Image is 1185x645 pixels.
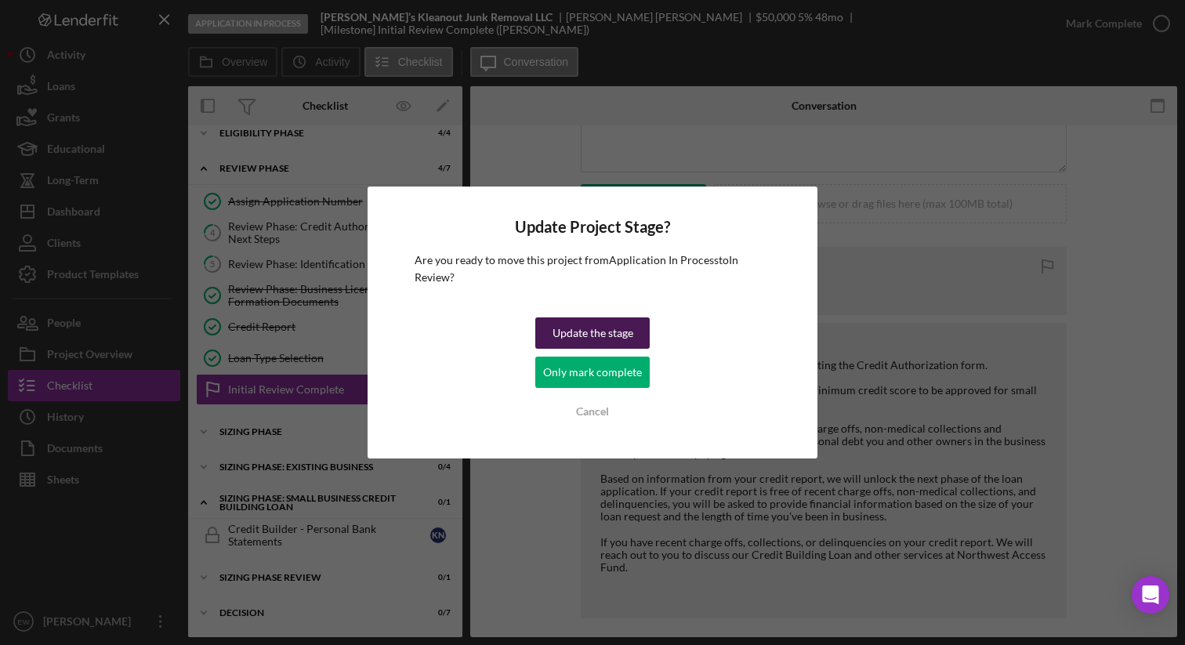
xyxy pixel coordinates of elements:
[415,252,770,287] p: Are you ready to move this project from Application In Process to In Review ?
[535,317,650,349] button: Update the stage
[543,357,642,388] div: Only mark complete
[415,218,770,236] h4: Update Project Stage?
[553,317,633,349] div: Update the stage
[576,396,609,427] div: Cancel
[535,357,650,388] button: Only mark complete
[1132,576,1169,614] div: Open Intercom Messenger
[535,396,650,427] button: Cancel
